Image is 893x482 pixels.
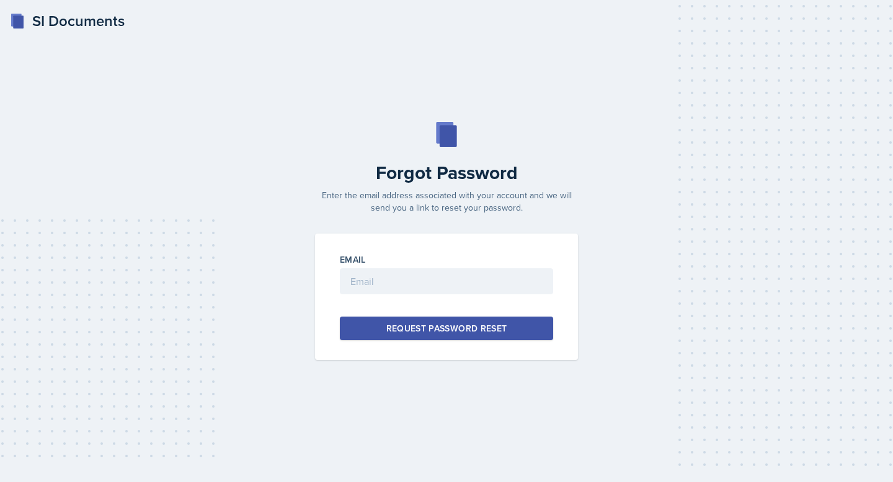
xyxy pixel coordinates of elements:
[10,10,125,32] a: SI Documents
[308,189,585,214] p: Enter the email address associated with your account and we will send you a link to reset your pa...
[340,253,366,266] label: Email
[386,322,507,335] div: Request Password Reset
[308,162,585,184] h2: Forgot Password
[340,268,553,294] input: Email
[340,317,553,340] button: Request Password Reset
